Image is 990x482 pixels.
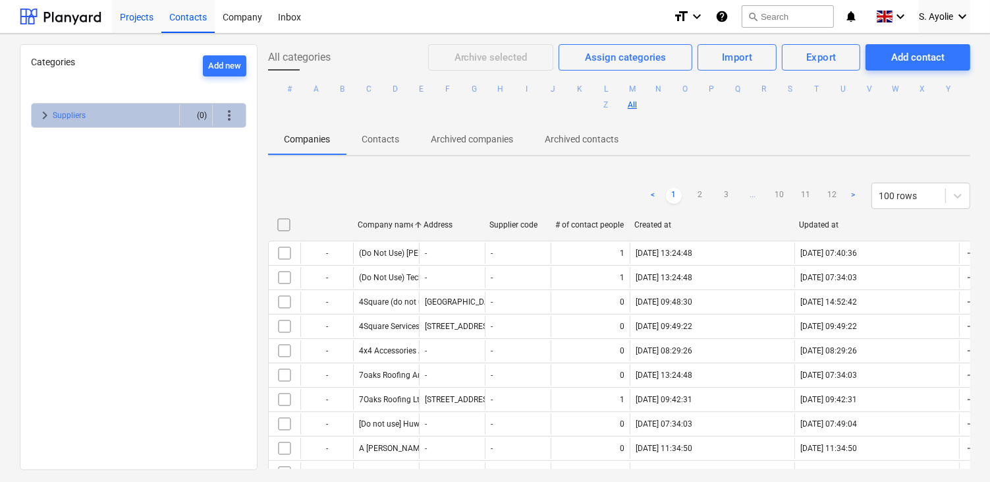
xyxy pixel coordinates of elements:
[782,44,860,71] button: Export
[703,81,719,97] button: P
[636,322,692,331] div: [DATE] 09:49:22
[756,81,772,97] button: R
[954,9,970,24] i: keyboard_arrow_down
[208,59,241,74] div: Add new
[845,188,861,204] a: Next page
[835,81,851,97] button: U
[414,81,429,97] button: E
[715,9,729,24] i: Knowledge base
[924,419,990,482] iframe: Chat Widget
[300,413,353,435] div: -
[698,44,777,71] button: Import
[359,297,433,307] div: 4Square (do not use)
[491,444,493,453] div: -
[866,44,970,71] button: Add contact
[300,389,353,410] div: -
[203,55,246,76] button: Add new
[585,49,666,66] div: Assign categories
[425,395,554,404] div: [STREET_ADDRESS][PERSON_NAME]
[636,346,692,355] div: [DATE] 08:29:26
[624,97,640,113] button: All
[800,249,857,258] div: [DATE] 07:40:36
[919,11,953,22] span: S. Ayolie
[53,107,86,123] button: Suppliers
[800,273,857,282] div: [DATE] 07:34:03
[800,395,857,404] div: [DATE] 09:42:31
[799,220,953,229] div: Updated at
[891,49,945,66] div: Add contact
[359,444,426,453] div: A [PERSON_NAME]
[425,419,427,429] div: -
[620,371,624,380] div: 0
[425,371,427,380] div: -
[491,395,493,404] div: -
[440,81,456,97] button: F
[491,346,493,355] div: -
[31,57,75,67] span: Categories
[491,249,493,258] div: -
[425,297,573,307] div: [GEOGRAPHIC_DATA], [STREET_ADDRESS]
[651,81,667,97] button: N
[844,9,858,24] i: notifications
[598,81,614,97] button: L
[673,9,689,24] i: format_size
[37,107,53,123] span: keyboard_arrow_right
[800,371,857,380] div: [DATE] 07:34:03
[689,9,705,24] i: keyboard_arrow_down
[748,11,758,22] span: search
[914,81,930,97] button: X
[636,273,692,282] div: [DATE] 13:24:48
[666,188,682,204] a: Page 1 is your current page
[636,395,692,404] div: [DATE] 09:42:31
[493,81,509,97] button: H
[888,81,904,97] button: W
[824,188,840,204] a: Page 12
[221,107,237,123] span: more_vert
[645,188,661,204] a: Previous page
[555,220,624,229] div: # of contact people
[893,9,908,24] i: keyboard_arrow_down
[362,133,399,146] p: Contacts
[300,316,353,337] div: -
[491,322,493,331] div: -
[300,243,353,264] div: -
[519,81,535,97] button: I
[800,297,857,307] div: [DATE] 14:52:42
[491,273,493,282] div: -
[359,468,426,477] div: A [PERSON_NAME]
[300,291,353,313] div: -
[359,395,424,404] div: 7Oaks Roofing Ltd
[620,395,624,404] div: 1
[800,419,857,429] div: [DATE] 07:49:04
[620,322,624,331] div: 0
[572,81,588,97] button: K
[636,371,692,380] div: [DATE] 13:24:48
[745,188,761,204] a: ...
[491,371,493,380] div: -
[800,346,857,355] div: [DATE] 08:29:26
[282,81,298,97] button: #
[358,220,413,229] div: Company name
[677,81,693,97] button: O
[722,49,753,66] div: Import
[489,220,545,229] div: Supplier code
[359,249,473,258] div: (Do Not Use) [PERSON_NAME] 1
[800,322,857,331] div: [DATE] 09:49:22
[730,81,746,97] button: Q
[783,81,798,97] button: S
[359,346,454,355] div: 4x4 Accessories And Tyres
[620,419,624,429] div: 0
[425,468,427,477] div: -
[425,444,427,453] div: -
[800,444,857,453] div: [DATE] 11:34:50
[941,81,956,97] button: Y
[634,220,788,229] div: Created at
[771,188,787,204] a: Page 10
[185,105,207,126] div: (0)
[425,273,427,282] div: -
[491,468,493,477] div: -
[425,249,427,258] div: -
[806,49,837,66] div: Export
